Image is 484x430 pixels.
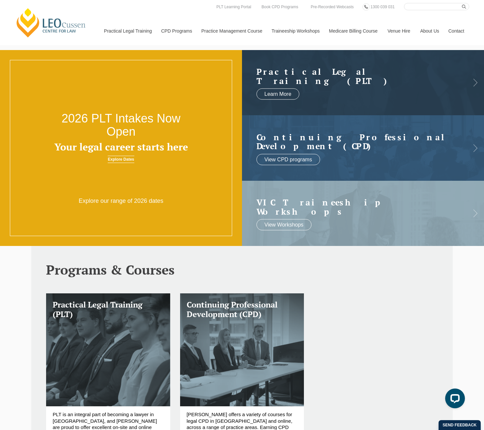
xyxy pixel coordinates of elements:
a: Continuing ProfessionalDevelopment (CPD) [256,132,456,150]
h2: 2026 PLT Intakes Now Open [48,112,194,138]
a: Continuing Professional Development (CPD) [180,293,304,406]
a: Explore Dates [108,156,134,163]
span: 1300 039 031 [370,5,394,9]
h3: Practical Legal Training (PLT) [53,300,164,319]
a: Pre-Recorded Webcasts [309,3,356,11]
p: PLT is an integral part of becoming a lawyer in [GEOGRAPHIC_DATA], and [PERSON_NAME] are proud to... [53,411,164,430]
a: Contact [444,17,469,45]
h2: Programs & Courses [46,262,438,277]
a: Learn More [256,89,299,100]
a: 1300 039 031 [369,3,396,11]
iframe: LiveChat chat widget [440,386,468,414]
a: VIC Traineeship Workshops [256,198,456,216]
a: View CPD programs [256,154,320,165]
a: Practical Legal Training [99,17,156,45]
h2: Continuing Professional Development (CPD) [256,132,456,150]
a: Medicare Billing Course [324,17,383,45]
a: Traineeship Workshops [267,17,324,45]
a: About Us [415,17,444,45]
a: Book CPD Programs [260,3,300,11]
h3: Your legal career starts here [48,142,194,152]
a: [PERSON_NAME] Centre for Law [15,7,88,38]
a: Practice Management Course [197,17,267,45]
p: Explore our range of 2026 dates [73,197,170,205]
a: View Workshops [256,219,311,230]
a: CPD Programs [156,17,196,45]
a: Practical Legal Training (PLT) [46,293,170,406]
h2: Practical Legal Training (PLT) [256,67,456,85]
a: PLT Learning Portal [215,3,253,11]
p: [PERSON_NAME] offers a variety of courses for legal CPD in [GEOGRAPHIC_DATA] and online, across a... [187,411,298,430]
a: Venue Hire [383,17,415,45]
h3: Continuing Professional Development (CPD) [187,300,298,319]
a: Practical LegalTraining (PLT) [256,67,456,85]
